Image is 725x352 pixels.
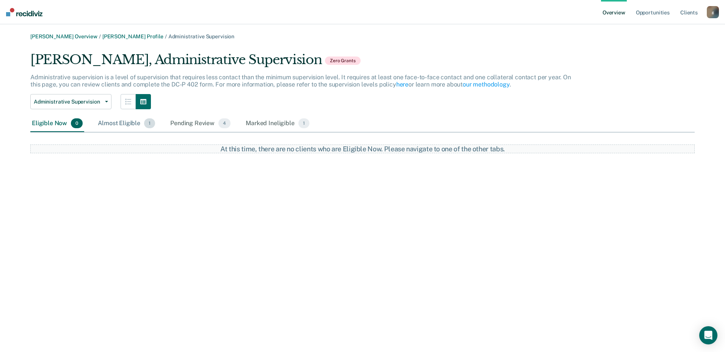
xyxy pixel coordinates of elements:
[30,94,111,109] button: Administrative Supervision
[6,8,42,16] img: Recidiviz
[463,81,510,88] a: our methodology
[30,74,571,88] p: Administrative supervision is a level of supervision that requires less contact than the minimum ...
[325,57,361,65] span: Zero Grants
[298,118,309,128] span: 1
[102,33,163,39] a: [PERSON_NAME] Profile
[169,115,232,132] div: Pending Review4
[30,52,574,74] div: [PERSON_NAME], Administrative Supervision
[71,118,83,128] span: 0
[96,115,157,132] div: Almost Eligible1
[699,326,717,344] div: Open Intercom Messenger
[97,33,102,39] span: /
[707,6,719,18] button: g
[168,33,234,39] span: Administrative Supervision
[396,81,408,88] a: here
[163,33,168,39] span: /
[34,99,102,105] span: Administrative Supervision
[218,118,231,128] span: 4
[30,115,84,132] div: Eligible Now0
[244,115,311,132] div: Marked Ineligible1
[197,145,529,153] div: At this time, there are no clients who are Eligible Now. Please navigate to one of the other tabs.
[30,33,97,39] a: [PERSON_NAME] Overview
[144,118,155,128] span: 1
